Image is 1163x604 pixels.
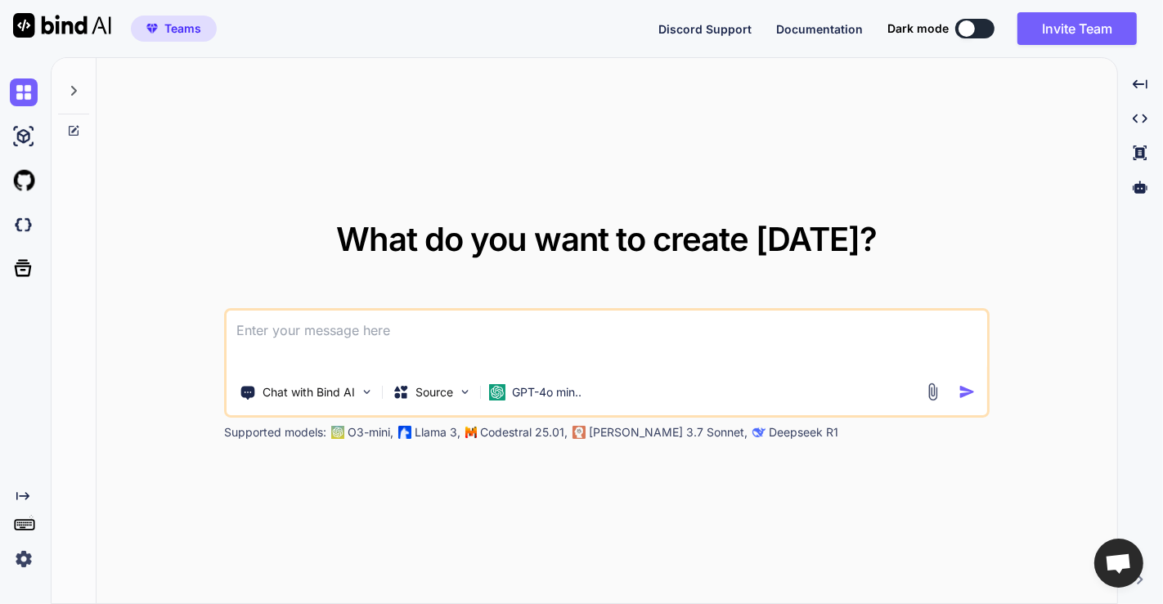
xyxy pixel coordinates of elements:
img: premium [146,24,158,34]
img: githubLight [10,167,38,195]
p: GPT-4o min.. [512,384,581,400]
span: Teams [164,20,201,37]
p: Deepseek R1 [769,424,838,441]
img: Pick Models [458,385,472,399]
p: Source [415,384,453,400]
button: Invite Team [1017,12,1137,45]
img: GPT-4 [331,426,344,439]
img: icon [959,383,976,400]
span: Discord Support [658,22,752,36]
img: darkCloudIdeIcon [10,211,38,239]
button: Documentation [776,20,863,38]
img: Mistral-AI [465,427,477,438]
img: Llama2 [398,426,411,439]
button: Discord Support [658,20,752,38]
img: claude [752,426,766,439]
span: Documentation [776,22,863,36]
img: settings [10,545,38,573]
p: [PERSON_NAME] 3.7 Sonnet, [589,424,748,441]
img: Pick Tools [360,385,374,399]
p: Codestral 25.01, [480,424,568,441]
span: Dark mode [887,20,949,37]
img: claude [573,426,586,439]
p: Chat with Bind AI [263,384,355,400]
p: Llama 3, [415,424,460,441]
img: ai-studio [10,123,38,150]
div: Open chat [1094,539,1143,588]
button: premiumTeams [131,16,217,42]
p: Supported models: [224,424,326,441]
span: What do you want to create [DATE]? [336,219,877,259]
img: Bind AI [13,13,111,38]
img: chat [10,78,38,106]
img: GPT-4o mini [489,384,505,400]
p: O3-mini, [348,424,393,441]
img: attachment [923,383,942,401]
